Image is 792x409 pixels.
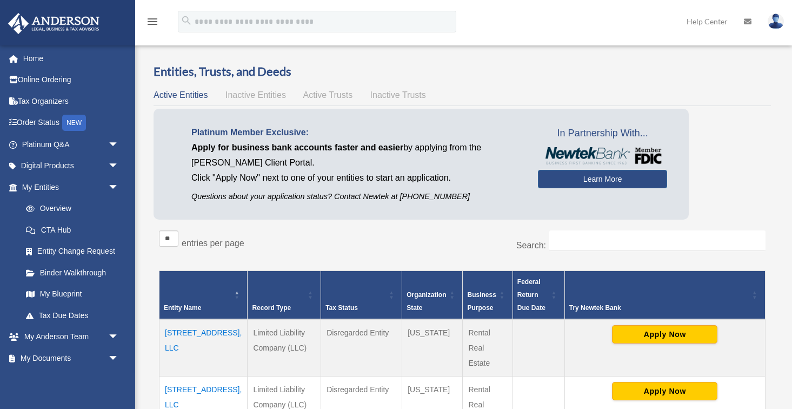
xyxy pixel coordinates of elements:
a: Home [8,48,135,69]
a: My Anderson Teamarrow_drop_down [8,326,135,348]
img: User Pic [768,14,784,29]
th: Entity Name: Activate to invert sorting [159,271,248,319]
a: Online Ordering [8,69,135,91]
span: arrow_drop_down [108,369,130,391]
a: Platinum Q&Aarrow_drop_down [8,134,135,155]
a: CTA Hub [15,219,130,241]
span: arrow_drop_down [108,326,130,348]
span: In Partnership With... [538,125,667,142]
th: Record Type: Activate to sort [248,271,321,319]
span: Active Entities [154,90,208,100]
span: Organization State [407,291,446,312]
span: Inactive Entities [225,90,286,100]
th: Business Purpose: Activate to sort [463,271,513,319]
div: NEW [62,115,86,131]
td: Rental Real Estate [463,319,513,377]
label: Search: [516,241,546,250]
span: Tax Status [325,304,358,312]
i: search [181,15,192,27]
th: Organization State: Activate to sort [402,271,463,319]
a: Tax Organizers [8,90,135,112]
label: entries per page [182,239,244,248]
i: menu [146,15,159,28]
td: Limited Liability Company (LLC) [248,319,321,377]
span: Apply for business bank accounts faster and easier [191,143,403,152]
span: arrow_drop_down [108,347,130,370]
a: Order StatusNEW [8,112,135,134]
a: My Entitiesarrow_drop_down [8,176,130,198]
p: Click "Apply Now" next to one of your entities to start an application. [191,170,522,186]
a: Online Learningarrow_drop_down [8,369,135,391]
span: Record Type [252,304,291,312]
span: arrow_drop_down [108,176,130,199]
a: My Blueprint [15,283,130,305]
span: Entity Name [164,304,201,312]
p: by applying from the [PERSON_NAME] Client Portal. [191,140,522,170]
img: NewtekBankLogoSM.png [543,147,662,164]
a: Learn More [538,170,667,188]
td: [STREET_ADDRESS], LLC [159,319,248,377]
a: Entity Change Request [15,241,130,262]
a: Overview [15,198,124,220]
th: Tax Status: Activate to sort [321,271,402,319]
span: arrow_drop_down [108,155,130,177]
a: Tax Due Dates [15,305,130,326]
img: Anderson Advisors Platinum Portal [5,13,103,34]
p: Platinum Member Exclusive: [191,125,522,140]
button: Apply Now [612,325,717,344]
a: Binder Walkthrough [15,262,130,283]
div: Try Newtek Bank [569,301,749,314]
a: My Documentsarrow_drop_down [8,347,135,369]
button: Apply Now [612,382,717,400]
a: menu [146,19,159,28]
a: Digital Productsarrow_drop_down [8,155,135,177]
span: Inactive Trusts [370,90,426,100]
span: Federal Return Due Date [517,278,545,312]
span: Active Trusts [303,90,353,100]
p: Questions about your application status? Contact Newtek at [PHONE_NUMBER] [191,190,522,203]
th: Federal Return Due Date: Activate to sort [513,271,564,319]
td: [US_STATE] [402,319,463,377]
span: arrow_drop_down [108,134,130,156]
span: Business Purpose [467,291,496,312]
td: Disregarded Entity [321,319,402,377]
th: Try Newtek Bank : Activate to sort [564,271,765,319]
h3: Entities, Trusts, and Deeds [154,63,771,80]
